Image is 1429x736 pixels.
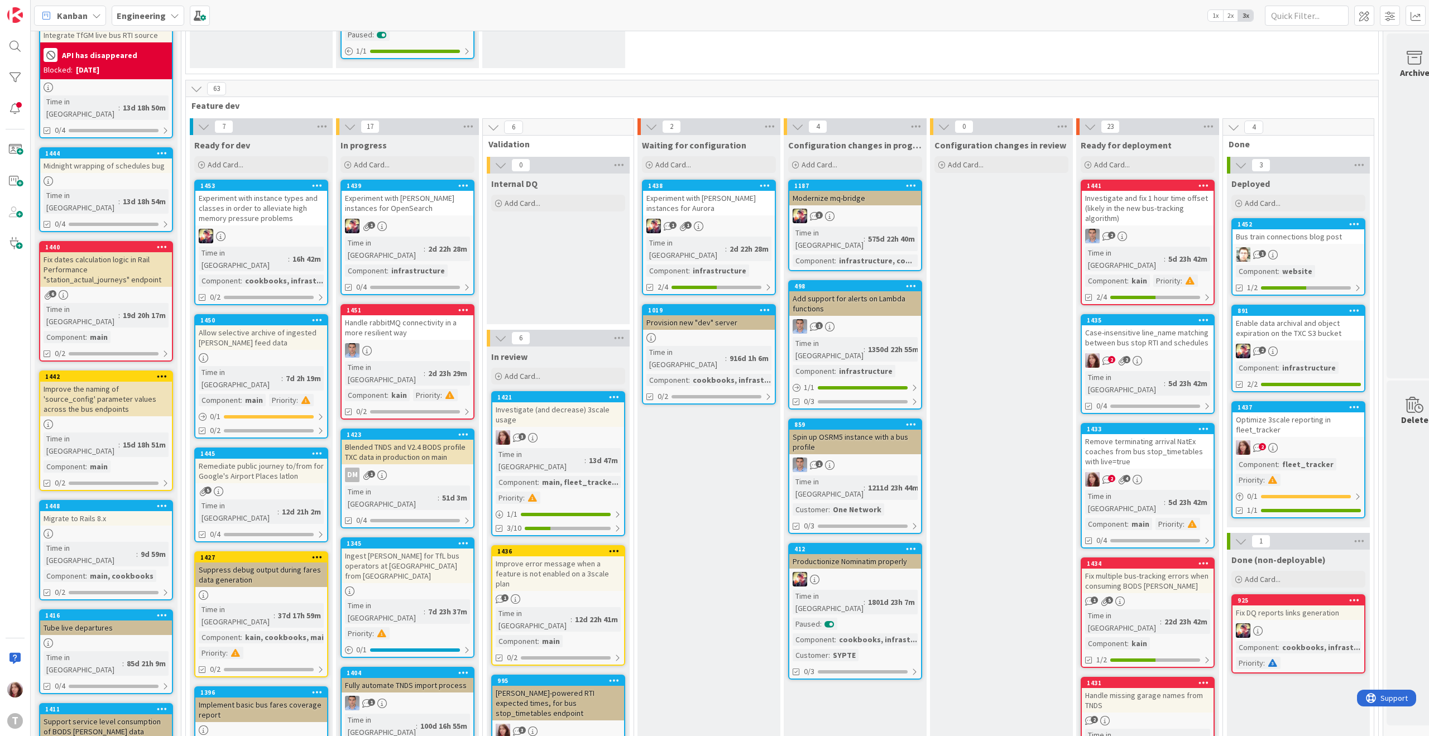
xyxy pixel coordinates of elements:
img: KS [1085,353,1100,368]
span: 2 [1108,232,1115,239]
span: 1 [669,222,677,229]
span: 0 [511,158,530,172]
div: infrastructure [836,365,895,377]
span: Add Card... [1094,160,1130,170]
div: 1/1 [342,44,473,58]
span: Validation [488,138,620,150]
span: 1 [684,222,692,229]
span: 0/2 [55,348,65,359]
img: LD [793,458,807,472]
div: 1/1 [492,507,624,521]
div: 1437Optimize 3scale reporting in fleet_tracker [1233,402,1364,437]
img: KS [496,430,510,445]
div: 7d 2h 19m [283,372,324,384]
div: Bus train connections blog post [1233,229,1364,244]
div: 1421 [497,393,624,401]
div: main [87,331,111,343]
span: Add Card... [208,160,243,170]
div: 1453 [195,181,327,191]
span: 4 [808,120,827,133]
div: 1404Fully automate TNDS import process [342,668,473,692]
div: 1187 [789,181,921,191]
div: Time in [GEOGRAPHIC_DATA] [44,303,118,328]
span: : [281,372,283,384]
div: 5d 23h 42m [1166,377,1210,389]
div: 1434 [1082,559,1214,569]
div: Priority [413,389,440,401]
div: 1437 [1233,402,1364,412]
div: 1450 [195,315,327,325]
b: Engineering [117,10,166,21]
div: 1396Implement basic bus fares coverage report [195,687,327,722]
img: VB [1236,344,1250,358]
div: 1439Experiment with [PERSON_NAME] instances for OpenSearch [342,181,473,215]
span: : [85,331,87,343]
img: KS [7,682,23,697]
span: Kanban [57,9,88,22]
span: : [118,309,120,321]
div: 859 [789,420,921,430]
div: 1451 [347,306,473,314]
div: 1435 [1082,315,1214,325]
div: 1450Allow selective archive of ingested [PERSON_NAME] feed data [195,315,327,350]
div: 498 [794,282,921,290]
div: 1445Remediate public journey to/from for Google's Airport Places latlon [195,449,327,483]
div: Component [646,374,688,386]
span: 1x [1208,10,1223,21]
div: Time in [GEOGRAPHIC_DATA] [199,247,288,271]
div: Paused [345,28,372,41]
span: : [835,254,836,267]
span: : [1278,265,1279,277]
div: VB [1233,344,1364,358]
span: : [241,275,242,287]
span: : [118,102,120,114]
b: API has disappeared [62,51,137,59]
div: 1444Midnight wrapping of schedules bug [40,148,172,173]
span: 1 / 1 [356,45,367,57]
span: 63 [207,82,226,95]
div: Provision new "dev" server [643,315,775,330]
div: 1440 [45,243,172,251]
div: 575d 22h 40m [865,233,918,245]
span: 0/4 [55,124,65,136]
span: 2/4 [1096,291,1107,303]
div: Integrate TfGM live bus RTI source [40,28,172,42]
img: VD [1236,247,1250,262]
div: 1452Bus train connections blog post [1233,219,1364,244]
div: 1438 [648,182,775,190]
span: : [387,389,389,401]
span: 2 [1123,356,1130,363]
span: Ready for dev [194,139,250,151]
span: 2 [1108,356,1115,363]
div: 1441 [1087,182,1214,190]
span: 23 [1101,120,1120,133]
div: 0/1 [342,643,473,657]
div: 859Spin up OSRM5 instance with a bus profile [789,420,921,454]
div: KS [492,430,624,445]
img: VB [646,219,661,233]
span: : [835,365,836,377]
span: : [725,243,727,255]
div: 1019 [648,306,775,314]
div: 1345 [342,538,473,549]
div: 1438 [643,181,775,191]
div: kain [389,389,410,401]
div: Experiment with [PERSON_NAME] instances for Aurora [643,191,775,215]
div: 1416 [40,610,172,620]
div: Add support for alerts on Lambda functions [789,291,921,316]
div: 1444 [40,148,172,158]
span: Internal DQ [491,178,538,189]
img: VB [1236,623,1250,638]
span: : [1181,275,1182,287]
div: Time in [GEOGRAPHIC_DATA] [44,95,118,120]
div: 1431Handle missing garage names from TNDS [1082,678,1214,713]
div: Case-insensitive line_name matching between bus stop RTI and schedules [1082,325,1214,350]
div: Time in [GEOGRAPHIC_DATA] [1085,371,1164,396]
div: LD [789,458,921,472]
div: 1/1 [789,381,921,395]
div: kain [1129,275,1150,287]
div: 995[PERSON_NAME]-powered RTI expected times, for bus stop_timetables endpoint [492,676,624,720]
div: Component [345,389,387,401]
div: 1396 [195,687,327,697]
div: 19d 20h 17m [120,309,169,321]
